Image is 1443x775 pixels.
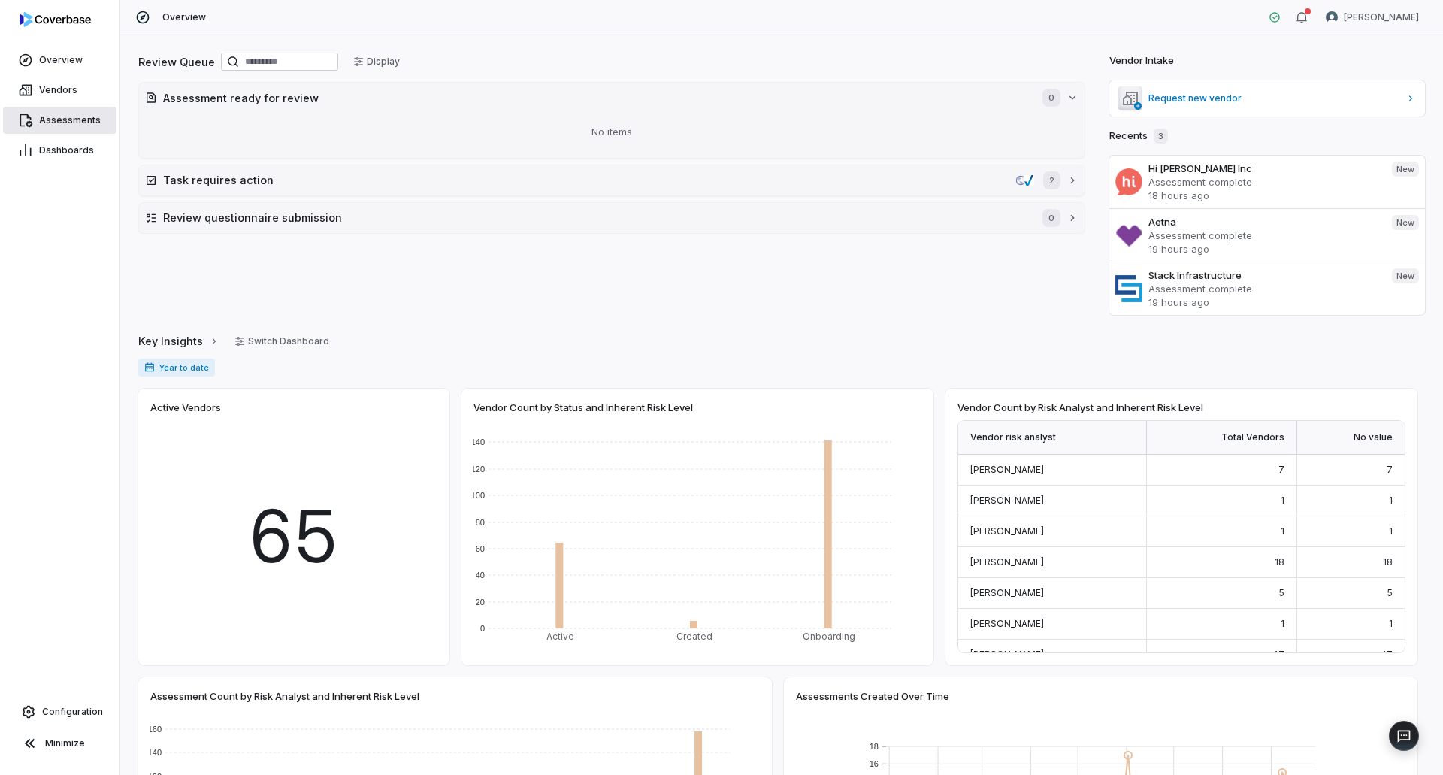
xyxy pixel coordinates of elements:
[1281,618,1284,629] span: 1
[6,698,113,725] a: Configuration
[1387,464,1393,475] span: 7
[970,618,1044,629] span: [PERSON_NAME]
[1043,171,1060,189] span: 2
[248,483,340,590] span: 65
[138,325,219,357] a: Key Insights
[145,113,1078,152] div: No items
[970,556,1044,568] span: [PERSON_NAME]
[1148,175,1380,189] p: Assessment complete
[1148,268,1380,282] h3: Stack Infrastructure
[1148,189,1380,202] p: 18 hours ago
[476,544,485,553] text: 60
[139,83,1085,113] button: Assessment ready for review0
[1344,11,1419,23] span: [PERSON_NAME]
[1154,129,1168,144] span: 3
[3,137,116,164] a: Dashboards
[1147,421,1297,455] div: Total Vendors
[1148,162,1380,175] h3: Hi [PERSON_NAME] Inc
[1281,525,1284,537] span: 1
[1148,282,1380,295] p: Assessment complete
[1109,208,1425,262] a: AetnaAssessment complete19 hours agoNew
[139,165,1085,195] button: Task requires actiononecallcm.comenvistaforensics.com2
[476,598,485,607] text: 20
[3,47,116,74] a: Overview
[957,401,1203,414] span: Vendor Count by Risk Analyst and Inherent Risk Level
[134,325,224,357] button: Key Insights
[344,50,409,73] button: Display
[1389,618,1393,629] span: 1
[970,495,1044,506] span: [PERSON_NAME]
[1297,421,1405,455] div: No value
[1392,215,1419,230] span: New
[1148,242,1380,256] p: 19 hours ago
[144,362,155,373] svg: Date range for report
[163,172,1009,188] h2: Task requires action
[476,518,485,527] text: 80
[1109,156,1425,208] a: Hi [PERSON_NAME] IncAssessment complete18 hours agoNew
[1148,215,1380,229] h3: Aetna
[476,571,485,580] text: 40
[870,759,879,768] text: 16
[225,330,338,353] button: Switch Dashboard
[150,401,221,414] span: Active Vendors
[471,491,485,500] text: 100
[1381,649,1393,660] span: 47
[471,465,485,474] text: 120
[1383,556,1393,568] span: 18
[1281,495,1284,506] span: 1
[1148,295,1380,309] p: 19 hours ago
[480,624,485,633] text: 0
[471,437,485,447] text: 140
[39,114,101,126] span: Assessments
[1275,556,1284,568] span: 18
[162,11,206,23] span: Overview
[970,649,1044,660] span: [PERSON_NAME]
[39,144,94,156] span: Dashboards
[148,748,162,757] text: 140
[148,725,162,734] text: 160
[138,54,215,70] h2: Review Queue
[796,689,949,703] span: Assessments Created Over Time
[970,587,1044,598] span: [PERSON_NAME]
[473,401,693,414] span: Vendor Count by Status and Inherent Risk Level
[45,737,85,749] span: Minimize
[3,77,116,104] a: Vendors
[1387,587,1393,598] span: 5
[1148,92,1399,104] span: Request new vendor
[42,706,103,718] span: Configuration
[138,359,215,377] span: Year to date
[39,54,83,66] span: Overview
[958,421,1147,455] div: Vendor risk analyst
[20,12,91,27] img: logo-D7KZi-bG.svg
[1109,262,1425,315] a: Stack InfrastructureAssessment complete19 hours agoNew
[1389,525,1393,537] span: 1
[870,742,879,751] text: 18
[1148,229,1380,242] p: Assessment complete
[163,90,1027,106] h2: Assessment ready for review
[1042,89,1060,107] span: 0
[1317,6,1428,29] button: Chadd Myers avatar[PERSON_NAME]
[1109,80,1425,117] a: Request new vendor
[1109,53,1174,68] h2: Vendor Intake
[6,728,113,758] button: Minimize
[1272,649,1284,660] span: 47
[970,525,1044,537] span: [PERSON_NAME]
[39,84,77,96] span: Vendors
[1392,268,1419,283] span: New
[150,689,419,703] span: Assessment Count by Risk Analyst and Inherent Risk Level
[1389,495,1393,506] span: 1
[1278,587,1284,598] span: 5
[138,333,203,349] span: Key Insights
[1278,464,1284,475] span: 7
[970,464,1044,475] span: [PERSON_NAME]
[139,203,1085,233] button: Review questionnaire submission0
[1392,162,1419,177] span: New
[163,210,1027,226] h2: Review questionnaire submission
[1326,11,1338,23] img: Chadd Myers avatar
[3,107,116,134] a: Assessments
[1042,209,1060,227] span: 0
[1109,129,1168,144] h2: Recents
